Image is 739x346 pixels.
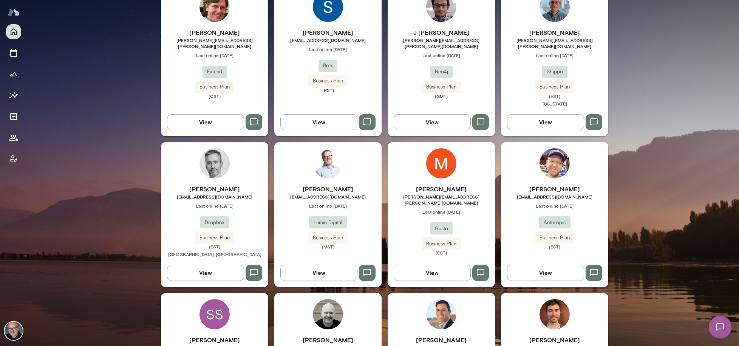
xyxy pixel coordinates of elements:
button: Insights [6,88,21,103]
span: Last online [DATE] [274,203,382,209]
span: [EMAIL_ADDRESS][DOMAIN_NAME] [501,194,608,200]
span: Last online [DATE] [388,52,495,58]
span: [PERSON_NAME][EMAIL_ADDRESS][PERSON_NAME][DOMAIN_NAME] [161,37,268,49]
span: Extend [203,68,227,76]
button: View [507,265,584,281]
button: View [507,114,584,130]
span: Last online [DATE] [388,209,495,215]
img: Michael Sellitto [426,299,456,329]
span: (EST) [388,250,495,256]
span: Business Plan [195,234,234,242]
img: Rob Hester [540,148,570,178]
img: Mento [8,5,20,19]
button: Members [6,130,21,145]
span: (CST) [161,93,268,99]
button: View [280,265,357,281]
h6: [PERSON_NAME] [274,28,382,37]
img: Mike Hardy [426,148,456,178]
span: Business Plan [308,77,348,85]
span: Dropbox [200,219,229,227]
img: Mike West [313,148,343,178]
span: Last online [DATE] [501,203,608,209]
button: View [280,114,357,130]
h6: [PERSON_NAME] [161,28,268,37]
span: [PERSON_NAME][EMAIL_ADDRESS][PERSON_NAME][DOMAIN_NAME] [388,37,495,49]
span: Last online [DATE] [501,52,608,58]
span: Gusto [430,225,453,233]
span: Last online [DATE] [274,46,382,52]
button: View [167,114,244,130]
h6: [PERSON_NAME] [388,335,495,344]
button: Home [6,24,21,39]
h6: [PERSON_NAME] [161,185,268,194]
span: Brex [318,62,337,70]
button: View [394,114,471,130]
img: Francesco Mosconi [540,299,570,329]
button: Documents [6,109,21,124]
button: View [167,265,244,281]
span: [EMAIL_ADDRESS][DOMAIN_NAME] [274,37,382,43]
h6: J [PERSON_NAME] [388,28,495,37]
h6: [PERSON_NAME] [501,335,608,344]
span: Business Plan [535,234,574,242]
span: (MST) [274,244,382,250]
h6: [PERSON_NAME] [274,335,382,344]
span: Lumin Digital [309,219,347,227]
button: Client app [6,151,21,166]
span: Last online [DATE] [161,52,268,58]
span: Anthropic [539,219,570,227]
span: Neo4j [430,68,453,76]
h6: [PERSON_NAME] [388,185,495,194]
span: Business Plan [422,83,461,91]
h6: [PERSON_NAME] [501,28,608,37]
span: (EST) [501,244,608,250]
h6: [PERSON_NAME] [161,335,268,344]
span: [GEOGRAPHIC_DATA], [GEOGRAPHIC_DATA] [168,251,261,257]
span: Last online [DATE] [161,203,268,209]
span: [US_STATE] [543,101,567,106]
h6: [PERSON_NAME] [274,185,382,194]
span: Business Plan [422,240,461,248]
button: Sessions [6,45,21,61]
span: (EST) [501,93,608,99]
img: Nick Gould [5,322,23,340]
div: SS [199,299,230,329]
span: (PST) [274,87,382,93]
span: [EMAIL_ADDRESS][DOMAIN_NAME] [161,194,268,200]
img: George Baier IV [199,148,230,178]
h6: [PERSON_NAME] [501,185,608,194]
span: Shippo [542,68,567,76]
span: [EMAIL_ADDRESS][DOMAIN_NAME] [274,194,382,200]
button: Growth Plan [6,67,21,82]
button: View [394,265,471,281]
span: Business Plan [195,83,234,91]
img: Ryan Bergauer [313,299,343,329]
span: Business Plan [308,234,348,242]
span: (EST) [161,244,268,250]
span: (GMT) [388,93,495,99]
span: Business Plan [535,83,574,91]
span: [PERSON_NAME][EMAIL_ADDRESS][PERSON_NAME][DOMAIN_NAME] [388,194,495,206]
span: [PERSON_NAME][EMAIL_ADDRESS][PERSON_NAME][DOMAIN_NAME] [501,37,608,49]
